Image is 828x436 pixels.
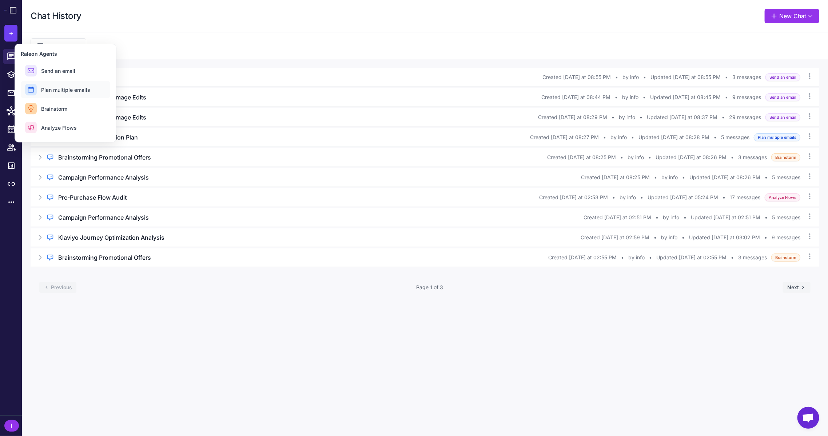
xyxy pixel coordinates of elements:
[21,81,110,98] button: Plan multiple emails
[648,193,718,201] span: Updated [DATE] at 05:24 PM
[772,213,800,221] span: 5 messages
[21,62,110,79] button: Send an email
[640,113,642,121] span: •
[612,113,614,121] span: •
[765,173,768,181] span: •
[772,173,800,181] span: 5 messages
[21,100,110,117] button: Brainstorm
[649,254,652,262] span: •
[41,67,75,75] span: Send an email
[31,10,81,22] h1: Chat History
[771,153,800,162] span: Brainstorm
[610,133,627,141] span: by info
[729,113,761,121] span: 29 messages
[640,193,643,201] span: •
[41,86,90,94] span: Plan multiple emails
[58,213,149,222] h3: Campaign Performance Analysis
[631,133,634,141] span: •
[682,173,685,181] span: •
[58,153,151,162] h3: Brainstorming Promotional Offers
[650,93,721,101] span: Updated [DATE] at 08:45 PM
[765,73,800,82] span: Send an email
[663,213,679,221] span: by info
[620,193,636,201] span: by info
[39,282,76,293] button: Previous
[689,173,760,181] span: Updated [DATE] at 08:26 PM
[619,113,635,121] span: by info
[772,233,800,241] span: 9 messages
[628,254,645,262] span: by info
[765,193,800,202] span: Analyze Flows
[656,213,658,221] span: •
[682,233,685,241] span: •
[612,193,615,201] span: •
[4,420,19,432] div: I
[684,213,686,221] span: •
[615,73,618,81] span: •
[648,153,651,161] span: •
[730,193,760,201] span: 17 messages
[643,73,646,81] span: •
[547,153,616,161] span: Created [DATE] at 08:25 PM
[58,193,127,202] h3: Pre-Purchase Flow Audit
[722,193,725,201] span: •
[650,73,721,81] span: Updated [DATE] at 08:55 PM
[656,153,727,161] span: Updated [DATE] at 08:26 PM
[661,233,677,241] span: by info
[643,93,646,101] span: •
[581,233,649,241] span: Created [DATE] at 02:59 PM
[9,28,13,39] span: +
[754,133,800,142] span: Plan multiple emails
[689,233,760,241] span: Updated [DATE] at 03:02 PM
[647,113,717,121] span: Updated [DATE] at 08:37 PM
[691,213,760,221] span: Updated [DATE] at 02:51 PM
[661,173,678,181] span: by info
[765,9,819,23] button: New Chat
[622,93,638,101] span: by info
[738,254,767,262] span: 3 messages
[783,282,811,293] button: Next
[765,113,800,122] span: Send an email
[620,153,623,161] span: •
[416,283,443,291] span: Page 1 of 3
[622,73,639,81] span: by info
[725,73,728,81] span: •
[41,124,77,131] span: Analyze Flows
[41,105,67,113] span: Brainstorm
[732,93,761,101] span: 9 messages
[638,133,709,141] span: Updated [DATE] at 08:28 PM
[628,153,644,161] span: by info
[541,93,610,101] span: Created [DATE] at 08:44 PM
[548,254,617,262] span: Created [DATE] at 02:55 PM
[31,38,86,54] button: All Chats
[654,173,657,181] span: •
[721,133,749,141] span: 5 messages
[539,193,608,201] span: Created [DATE] at 02:53 PM
[656,254,727,262] span: Updated [DATE] at 02:55 PM
[731,153,734,161] span: •
[581,173,650,181] span: Created [DATE] at 08:25 PM
[58,173,149,182] h3: Campaign Performance Analysis
[584,213,651,221] span: Created [DATE] at 02:51 PM
[765,93,800,102] span: Send an email
[615,93,618,101] span: •
[731,254,734,262] span: •
[21,119,110,136] button: Analyze Flows
[714,133,717,141] span: •
[797,407,819,429] a: Open chat
[765,213,768,221] span: •
[530,133,599,141] span: Created [DATE] at 08:27 PM
[732,73,761,81] span: 3 messages
[764,233,767,241] span: •
[603,133,606,141] span: •
[21,50,110,58] h3: Raleon Agents
[58,233,164,242] h3: Klaviyo Journey Optimization Analysis
[4,25,17,42] button: +
[725,93,728,101] span: •
[58,253,151,262] h3: Brainstorming Promotional Offers
[771,254,800,262] span: Brainstorm
[538,113,607,121] span: Created [DATE] at 08:29 PM
[621,254,624,262] span: •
